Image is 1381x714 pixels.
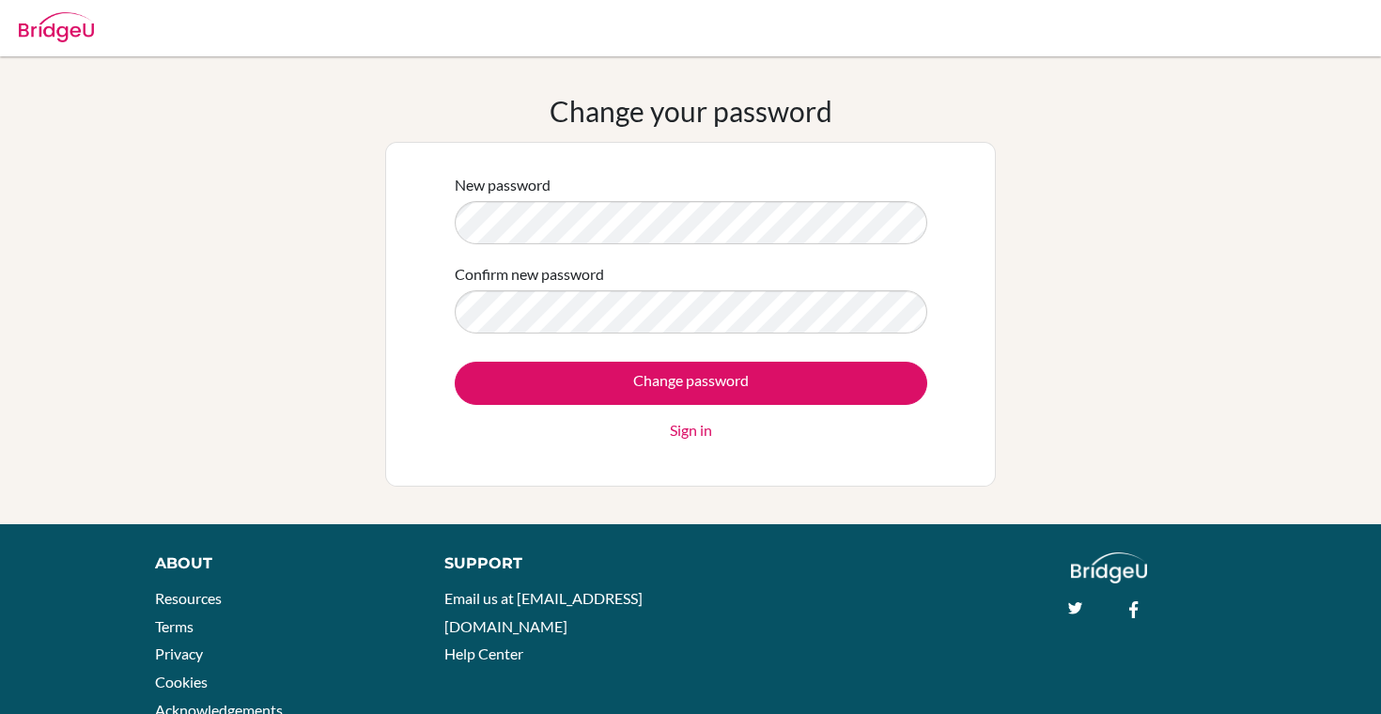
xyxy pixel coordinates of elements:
[444,589,643,635] a: Email us at [EMAIL_ADDRESS][DOMAIN_NAME]
[19,12,94,42] img: Bridge-U
[155,617,194,635] a: Terms
[455,174,551,196] label: New password
[155,673,208,691] a: Cookies
[670,419,712,442] a: Sign in
[455,362,927,405] input: Change password
[444,644,523,662] a: Help Center
[155,589,222,607] a: Resources
[455,263,604,286] label: Confirm new password
[1071,552,1147,583] img: logo_white@2x-f4f0deed5e89b7ecb1c2cc34c3e3d731f90f0f143d5ea2071677605dd97b5244.png
[155,552,402,575] div: About
[155,644,203,662] a: Privacy
[444,552,672,575] div: Support
[550,94,832,128] h1: Change your password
